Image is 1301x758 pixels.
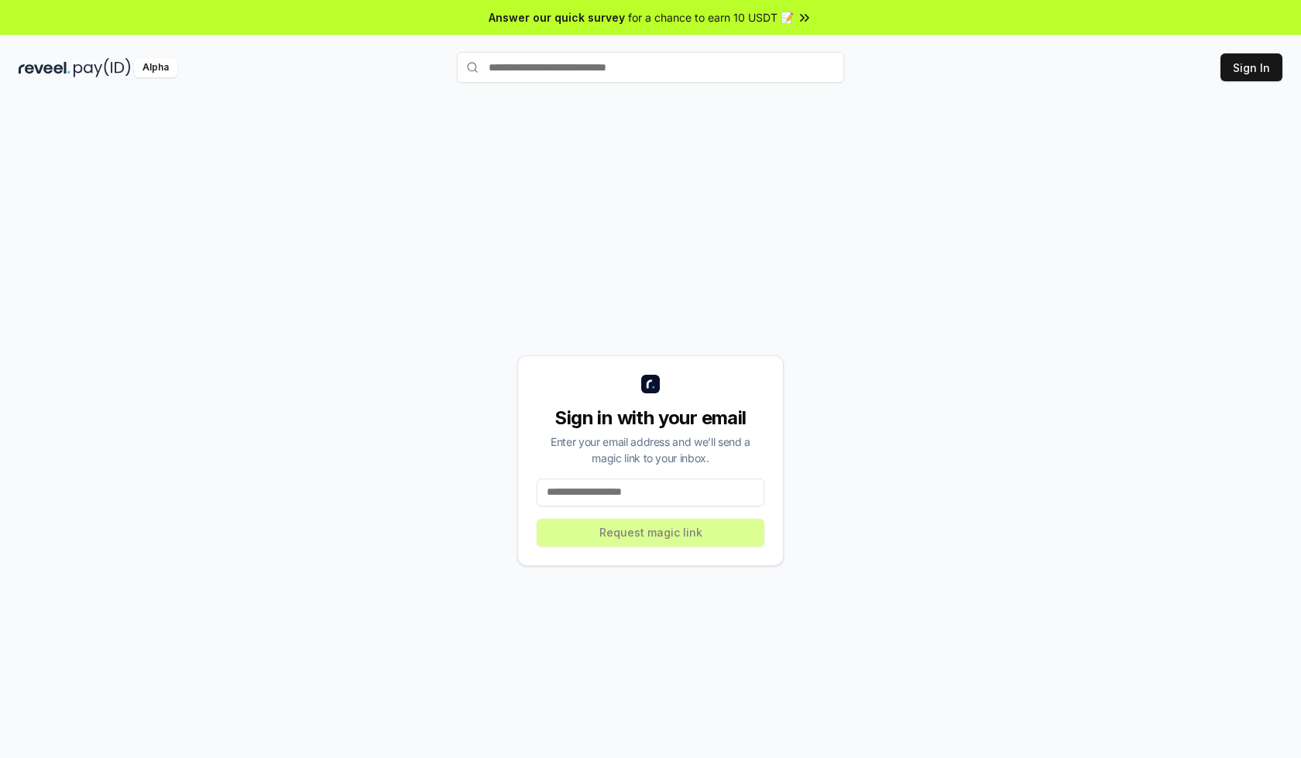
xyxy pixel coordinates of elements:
[537,406,764,430] div: Sign in with your email
[1220,53,1282,81] button: Sign In
[19,58,70,77] img: reveel_dark
[489,9,625,26] span: Answer our quick survey
[74,58,131,77] img: pay_id
[628,9,794,26] span: for a chance to earn 10 USDT 📝
[641,375,660,393] img: logo_small
[134,58,177,77] div: Alpha
[537,434,764,466] div: Enter your email address and we’ll send a magic link to your inbox.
